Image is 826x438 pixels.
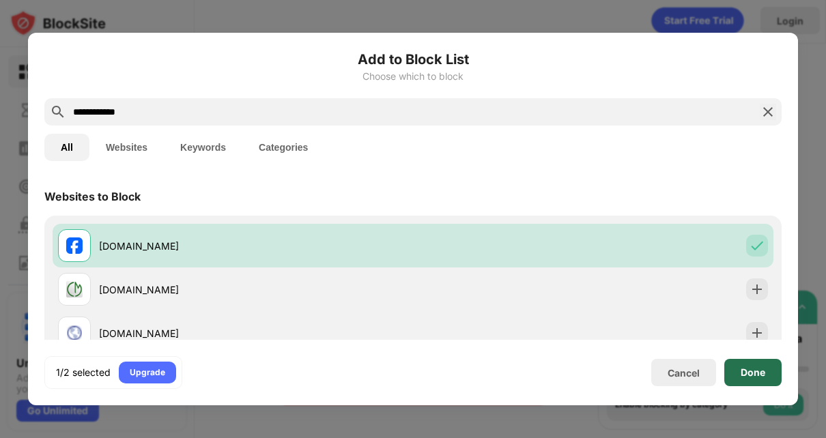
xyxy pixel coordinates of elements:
[66,281,83,297] img: favicons
[44,49,782,70] h6: Add to Block List
[668,367,700,379] div: Cancel
[741,367,765,378] div: Done
[66,325,83,341] img: favicons
[99,326,413,340] div: [DOMAIN_NAME]
[130,366,165,379] div: Upgrade
[66,237,83,254] img: favicons
[44,134,89,161] button: All
[164,134,242,161] button: Keywords
[56,366,111,379] div: 1/2 selected
[99,282,413,297] div: [DOMAIN_NAME]
[242,134,324,161] button: Categories
[99,239,413,253] div: [DOMAIN_NAME]
[44,190,141,203] div: Websites to Block
[44,71,782,82] div: Choose which to block
[760,104,776,120] img: search-close
[89,134,164,161] button: Websites
[50,104,66,120] img: search.svg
